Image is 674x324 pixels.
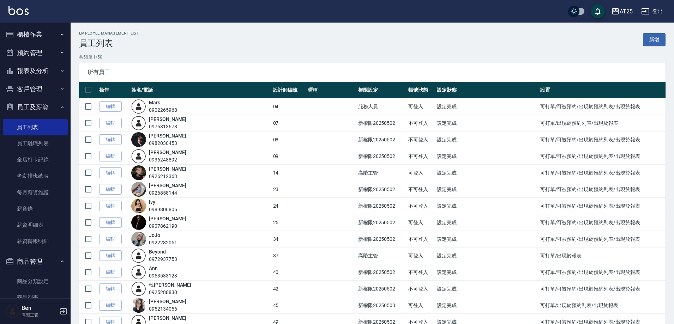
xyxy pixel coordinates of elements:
[356,82,407,98] th: 權限設定
[271,198,306,214] td: 24
[407,181,435,198] td: 不可登入
[271,231,306,247] td: 34
[435,247,538,264] td: 設定完成
[435,264,538,281] td: 設定完成
[356,231,407,247] td: 新權限20250502
[131,248,146,263] img: user-login-man-human-body-mobile-person-512.png
[435,115,538,132] td: 設定完成
[356,165,407,181] td: 高階主管
[435,181,538,198] td: 設定完成
[435,231,538,247] td: 設定完成
[638,5,666,18] button: 登出
[149,140,186,147] div: 0982030453
[149,133,186,139] a: [PERSON_NAME]
[591,4,605,18] button: save
[271,115,306,132] td: 07
[149,183,186,188] a: [PERSON_NAME]
[130,82,271,98] th: 姓名/電話
[435,198,538,214] td: 設定完成
[435,281,538,297] td: 設定完成
[538,181,666,198] td: 可打單/可被預約/出現於預約列表/出現於報表
[356,214,407,231] td: 新權限20250502
[3,289,68,306] a: 商品列表
[356,198,407,214] td: 新權限20250502
[538,115,666,132] td: 可打單/出現於預約列表/出現於報表
[407,297,435,314] td: 可登入
[407,82,435,98] th: 帳號狀態
[99,201,122,212] a: 編輯
[149,189,186,197] div: 0926858144
[356,281,407,297] td: 新權限20250502
[149,216,186,221] a: [PERSON_NAME]
[99,234,122,245] a: 編輯
[643,33,666,46] a: 新增
[149,100,160,105] a: Mars
[149,173,186,180] div: 0926212363
[356,297,407,314] td: 新權限20250503
[149,156,186,164] div: 0936248892
[407,231,435,247] td: 不可登入
[149,166,186,172] a: [PERSON_NAME]
[271,297,306,314] td: 45
[149,289,191,296] div: 0925288830
[131,182,146,197] img: avatar.jpeg
[149,256,177,263] div: 0972937753
[99,167,122,178] a: 編輯
[3,184,68,201] a: 每月薪資維護
[538,132,666,148] td: 可打單/可被預約/出現於預約列表/出現於報表
[271,181,306,198] td: 23
[271,148,306,165] td: 09
[149,315,186,321] a: [PERSON_NAME]
[538,281,666,297] td: 可打單/可被預約/出現於預約列表/出現於報表
[407,132,435,148] td: 不可登入
[538,264,666,281] td: 可打單/可被預約/出現於預約列表/出現於報表
[407,148,435,165] td: 不可登入
[271,132,306,148] td: 08
[131,132,146,147] img: avatar.jpeg
[149,222,186,230] div: 0907862190
[407,264,435,281] td: 不可登入
[131,198,146,213] img: avatar.jpeg
[79,54,666,60] p: 共 50 筆, 1 / 50
[271,165,306,181] td: 14
[3,273,68,289] a: 商品分類設定
[131,265,146,280] img: user-login-man-human-body-mobile-person-512.png
[538,198,666,214] td: 可打單/可被預約/出現於預約列表/出現於報表
[538,247,666,264] td: 可打單/出現於報表
[435,82,538,98] th: 設定狀態
[271,264,306,281] td: 40
[3,80,68,98] button: 客戶管理
[3,25,68,44] button: 櫃檯作業
[435,165,538,181] td: 設定完成
[271,214,306,231] td: 25
[3,152,68,168] a: 全店打卡記錄
[3,44,68,62] button: 預約管理
[149,239,177,246] div: 0922282051
[3,201,68,217] a: 薪資條
[149,232,160,238] a: JoJo
[407,98,435,115] td: 可登入
[435,214,538,231] td: 設定完成
[306,82,356,98] th: 暱稱
[538,214,666,231] td: 可打單/可被預約/出現於預約列表/出現於報表
[356,132,407,148] td: 新權限20250502
[149,106,177,114] div: 0902265968
[3,168,68,184] a: 考勤排班總表
[99,300,122,311] a: 編輯
[356,148,407,165] td: 新權限20250502
[407,115,435,132] td: 不可登入
[99,184,122,195] a: 編輯
[99,118,122,129] a: 編輯
[435,132,538,148] td: 設定完成
[97,82,130,98] th: 操作
[99,134,122,145] a: 編輯
[22,305,58,312] h5: Ben
[407,214,435,231] td: 可登入
[356,264,407,281] td: 新權限20250502
[620,7,633,16] div: AT25
[3,252,68,271] button: 商品管理
[99,283,122,294] a: 編輯
[608,4,636,19] button: AT25
[149,299,186,304] a: [PERSON_NAME]
[131,116,146,130] img: user-login-man-human-body-mobile-person-512.png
